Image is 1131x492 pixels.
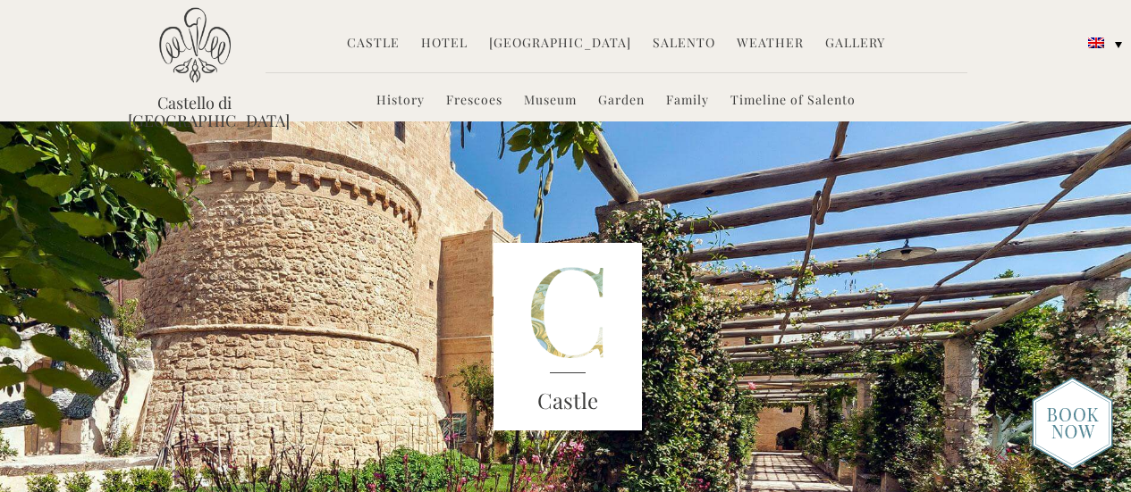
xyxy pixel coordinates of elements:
[494,385,642,417] h3: Castle
[159,7,231,83] img: Castello di Ugento
[653,34,715,54] a: Salento
[494,243,642,430] img: castle-letter.png
[376,91,425,112] a: History
[1088,38,1104,48] img: English
[446,91,502,112] a: Frescoes
[666,91,709,112] a: Family
[421,34,468,54] a: Hotel
[737,34,804,54] a: Weather
[524,91,577,112] a: Museum
[347,34,400,54] a: Castle
[1032,377,1113,470] img: new-booknow.png
[598,91,645,112] a: Garden
[730,91,856,112] a: Timeline of Salento
[489,34,631,54] a: [GEOGRAPHIC_DATA]
[825,34,885,54] a: Gallery
[128,94,262,129] a: Castello di [GEOGRAPHIC_DATA]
